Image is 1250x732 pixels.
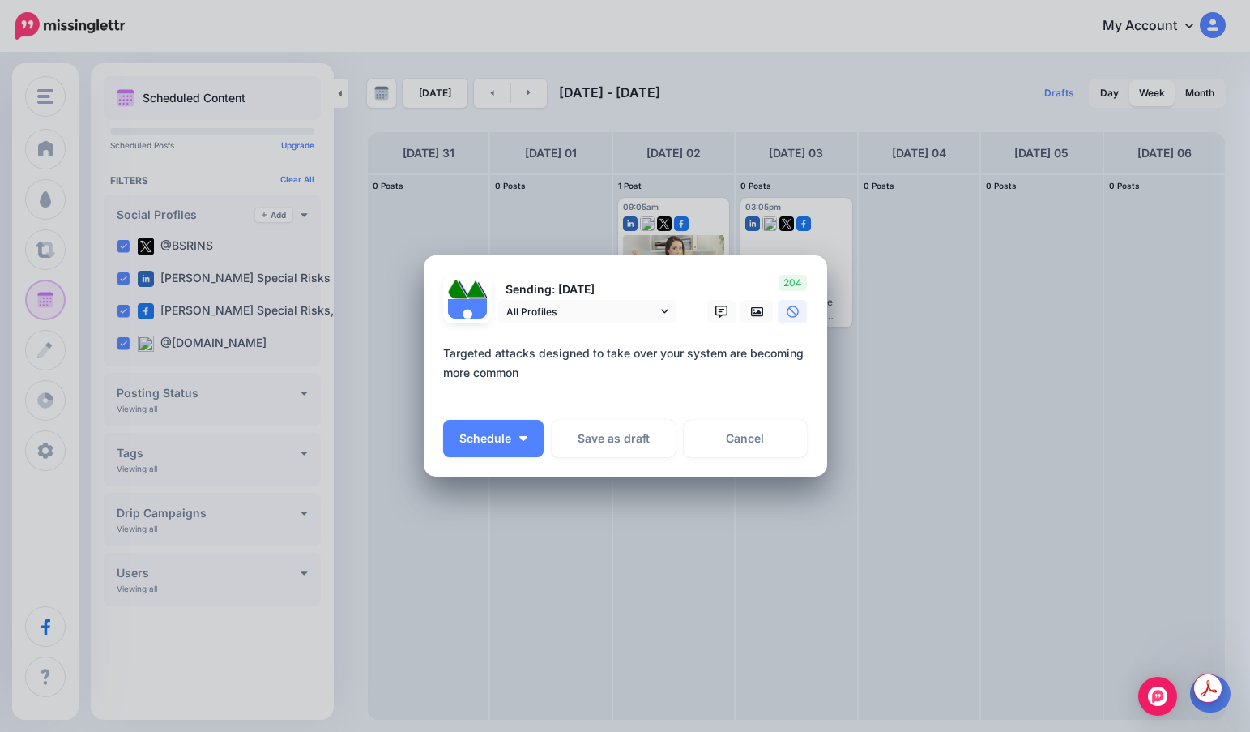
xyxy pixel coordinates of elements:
[519,436,527,441] img: arrow-down-white.png
[1138,677,1177,716] div: Open Intercom Messenger
[459,433,511,444] span: Schedule
[506,303,657,320] span: All Profiles
[498,300,676,323] a: All Profiles
[443,344,816,383] div: Targeted attacks designed to take over your system are becoming more common
[443,420,544,457] button: Schedule
[448,280,467,299] img: 379531_475505335829751_837246864_n-bsa122537.jpg
[552,420,676,457] button: Save as draft
[448,299,487,338] img: user_default_image.png
[467,280,487,299] img: 1Q3z5d12-75797.jpg
[684,420,808,457] a: Cancel
[779,275,807,291] span: 204
[498,280,676,299] p: Sending: [DATE]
